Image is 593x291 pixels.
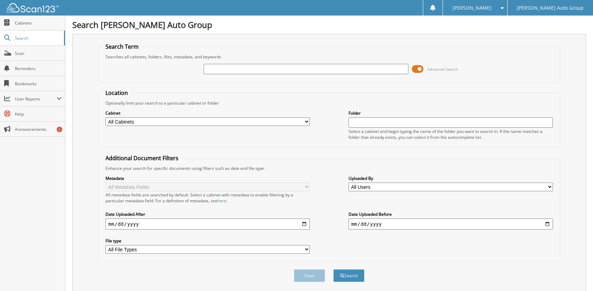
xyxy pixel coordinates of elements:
[102,43,142,50] legend: Search Term
[15,35,61,41] span: Search
[7,3,59,12] img: scan123-logo-white.svg
[453,6,491,10] span: [PERSON_NAME]
[102,165,556,171] div: Enhance your search for specific documents using filters such as date and file type.
[105,219,310,230] input: start
[57,127,62,132] div: 1
[427,67,458,72] span: Advanced Search
[105,238,310,244] label: File type
[105,211,310,217] label: Date Uploaded After
[349,128,553,140] div: Select a cabinet and begin typing the name of the folder you want to search in. If the name match...
[102,100,556,106] div: Optionally limit your search to a particular cabinet or folder
[105,110,310,116] label: Cabinet
[15,20,62,26] span: Cabinets
[15,66,62,71] span: Reminders
[349,175,553,181] label: Uploaded By
[102,154,182,162] legend: Additional Document Filters
[105,175,310,181] label: Metadata
[349,110,553,116] label: Folder
[349,211,553,217] label: Date Uploaded Before
[15,111,62,117] span: Help
[294,269,325,282] button: Clear
[15,81,62,87] span: Bookmarks
[102,54,556,60] div: Searches all cabinets, folders, files, metadata, and keywords
[333,269,364,282] button: Search
[15,50,62,56] span: Scan
[72,19,586,30] h1: Search [PERSON_NAME] Auto Group
[517,6,584,10] span: [PERSON_NAME] Auto Group
[105,192,310,204] div: All metadata fields are searched by default. Select a cabinet with metadata to enable filtering b...
[15,126,62,132] span: Announcements
[102,89,131,97] legend: Location
[15,96,57,102] span: User Reports
[349,219,553,230] input: end
[217,198,226,204] a: here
